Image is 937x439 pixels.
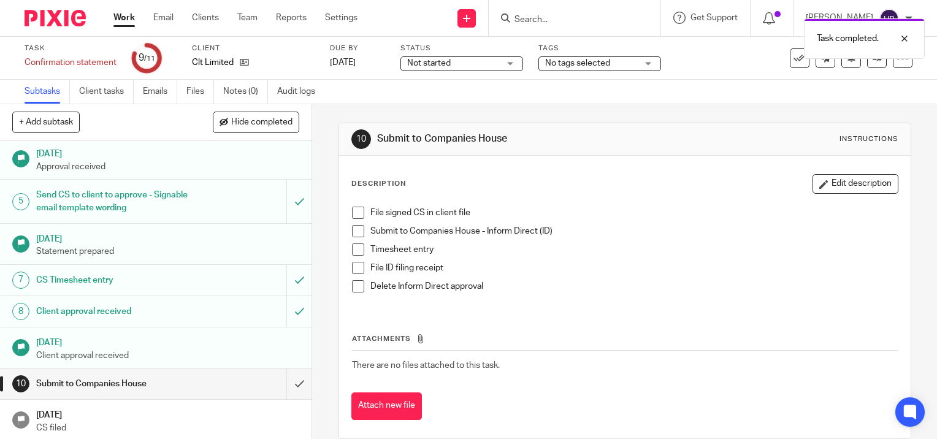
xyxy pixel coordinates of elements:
[400,44,523,53] label: Status
[277,80,324,104] a: Audit logs
[36,334,300,349] h1: [DATE]
[351,392,422,420] button: Attach new file
[276,12,307,24] a: Reports
[351,129,371,149] div: 10
[817,32,879,45] p: Task completed.
[407,59,451,67] span: Not started
[36,271,195,289] h1: CS Timesheet entry
[36,406,300,421] h1: [DATE]
[143,80,177,104] a: Emails
[352,361,500,370] span: There are no files attached to this task.
[370,207,898,219] p: File signed CS in client file
[139,51,155,65] div: 9
[12,193,29,210] div: 5
[370,262,898,274] p: File ID filing receipt
[36,161,300,173] p: Approval received
[377,132,651,145] h1: Submit to Companies House
[370,225,898,237] p: Submit to Companies House - Inform Direct (ID)
[36,349,300,362] p: Client approval received
[186,80,214,104] a: Files
[330,58,356,67] span: [DATE]
[79,80,134,104] a: Client tasks
[192,44,315,53] label: Client
[144,55,155,62] small: /11
[839,134,898,144] div: Instructions
[36,230,300,245] h1: [DATE]
[153,12,174,24] a: Email
[370,243,898,256] p: Timesheet entry
[351,179,406,189] p: Description
[113,12,135,24] a: Work
[12,272,29,289] div: 7
[192,56,234,69] p: Clt Limited
[36,422,300,434] p: CS filed
[352,335,411,342] span: Attachments
[36,302,195,321] h1: Client approval received
[36,186,195,217] h1: Send CS to client to approve - Signable email template wording
[237,12,258,24] a: Team
[192,12,219,24] a: Clients
[879,9,899,28] img: svg%3E
[330,44,385,53] label: Due by
[12,112,80,132] button: + Add subtask
[370,280,898,292] p: Delete Inform Direct approval
[36,145,300,160] h1: [DATE]
[213,112,299,132] button: Hide completed
[25,56,117,69] div: Confirmation statement
[813,174,898,194] button: Edit description
[36,375,195,393] h1: Submit to Companies House
[325,12,358,24] a: Settings
[25,80,70,104] a: Subtasks
[231,118,293,128] span: Hide completed
[36,245,300,258] p: Statement prepared
[12,303,29,320] div: 8
[25,10,86,26] img: Pixie
[545,59,610,67] span: No tags selected
[223,80,268,104] a: Notes (0)
[12,375,29,392] div: 10
[25,44,117,53] label: Task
